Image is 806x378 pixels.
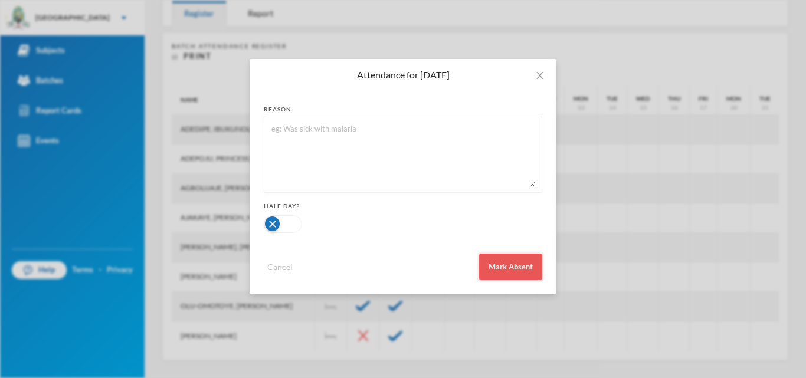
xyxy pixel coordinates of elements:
div: Attendance for [DATE] [264,68,542,81]
button: Cancel [264,260,296,274]
div: reason [264,105,542,114]
i: icon: close [535,71,545,80]
div: Half Day? [264,202,542,211]
button: Mark Absent [479,254,542,280]
button: Close [523,59,556,92]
